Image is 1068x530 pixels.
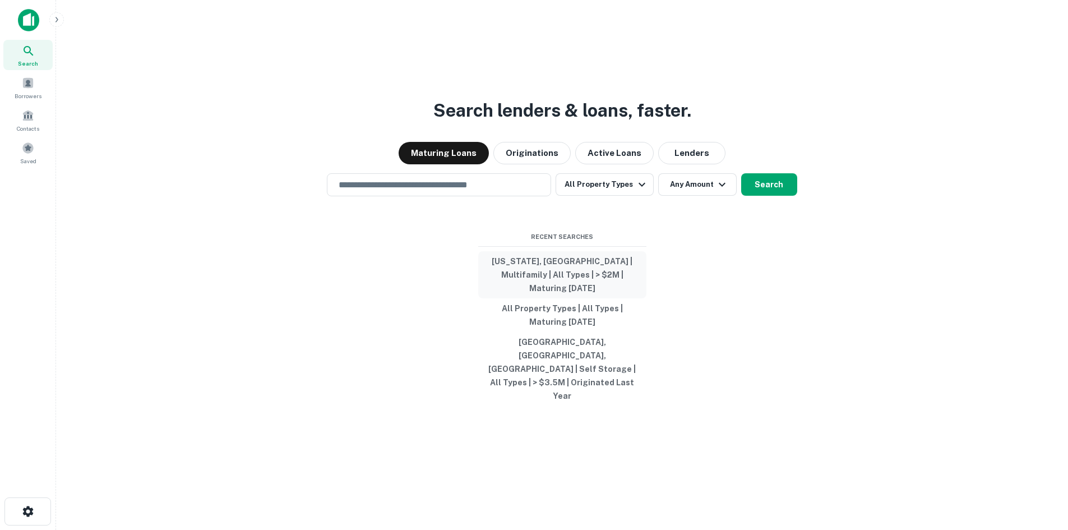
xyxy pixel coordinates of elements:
[741,173,797,196] button: Search
[18,59,38,68] span: Search
[18,9,39,31] img: capitalize-icon.png
[556,173,653,196] button: All Property Types
[20,156,36,165] span: Saved
[493,142,571,164] button: Originations
[3,40,53,70] a: Search
[478,298,646,332] button: All Property Types | All Types | Maturing [DATE]
[478,251,646,298] button: [US_STATE], [GEOGRAPHIC_DATA] | Multifamily | All Types | > $2M | Maturing [DATE]
[575,142,654,164] button: Active Loans
[433,97,691,124] h3: Search lenders & loans, faster.
[658,142,725,164] button: Lenders
[17,124,39,133] span: Contacts
[3,72,53,103] a: Borrowers
[399,142,489,164] button: Maturing Loans
[3,137,53,168] a: Saved
[1012,440,1068,494] iframe: Chat Widget
[3,105,53,135] a: Contacts
[478,332,646,406] button: [GEOGRAPHIC_DATA], [GEOGRAPHIC_DATA], [GEOGRAPHIC_DATA] | Self Storage | All Types | > $3.5M | Or...
[15,91,41,100] span: Borrowers
[658,173,737,196] button: Any Amount
[478,232,646,242] span: Recent Searches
